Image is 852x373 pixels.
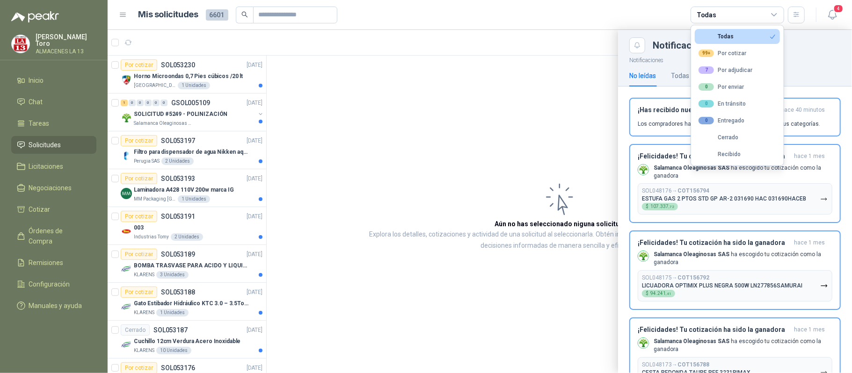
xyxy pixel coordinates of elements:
[638,120,820,128] p: Los compradores han publicado nuevas solicitudes en tus categorías.
[699,83,714,91] div: 0
[699,100,714,108] div: 0
[654,251,729,258] b: Salamanca Oleaginosas SAS
[654,337,832,353] p: ha escogido tu cotización como la ganadora
[642,361,709,368] p: SOL048173 →
[29,226,87,246] span: Órdenes de Compra
[677,274,709,281] b: COT156792
[695,130,780,145] button: Cerrado
[642,290,675,297] div: $
[29,140,61,150] span: Solicitudes
[638,270,832,301] button: SOL048175→COT156792LICUADORA OPTIMIX PLUS NEGRA 500W LN277856SAMURAI$94.241,41
[695,79,780,94] button: 0Por enviar
[138,8,198,22] h1: Mis solicitudes
[794,326,825,334] span: hace 1 mes
[11,254,96,272] a: Remisiones
[629,144,841,223] button: ¡Felicidades! Tu cotización ha sido la ganadorahace 1 mes Company LogoSalamanca Oleaginosas SAS h...
[669,205,674,209] span: ,72
[695,96,780,111] button: 0En tránsito
[11,11,59,22] img: Logo peakr
[11,179,96,197] a: Negociaciones
[11,93,96,111] a: Chat
[781,106,825,114] span: hace 40 minutos
[699,151,741,158] div: Recibido
[629,71,656,81] div: No leídas
[824,7,841,23] button: 4
[695,29,780,44] button: Todas
[638,251,648,261] img: Company Logo
[699,83,744,91] div: Por enviar
[638,106,777,114] h3: ¡Has recibido nuevas solicitudes!
[36,34,96,47] p: [PERSON_NAME] Toro
[29,97,43,107] span: Chat
[29,279,70,289] span: Configuración
[699,50,746,57] div: Por cotizar
[654,338,729,344] b: Salamanca Oleaginosas SAS
[642,195,806,202] p: ESTUFA GAS 2 PTOS STD GP AR-2 031690 HAC 031690HACEB
[11,136,96,154] a: Solicitudes
[654,251,832,266] p: ha escogido tu cotización como la ganadora
[677,361,709,368] b: COT156788
[638,326,790,334] h3: ¡Felicidades! Tu cotización ha sido la ganadora
[695,113,780,128] button: 0Entregado
[241,11,248,18] span: search
[29,258,64,268] span: Remisiones
[11,115,96,132] a: Tareas
[638,338,648,348] img: Company Logo
[654,165,729,171] b: Salamanca Oleaginosas SAS
[695,63,780,78] button: 7Por adjudicar
[699,50,714,57] div: 99+
[833,4,844,13] span: 4
[699,117,744,124] div: Entregado
[11,297,96,315] a: Manuales y ayuda
[29,301,82,311] span: Manuales y ayuda
[642,274,709,281] p: SOL048175 →
[699,134,738,141] div: Cerrado
[697,10,716,20] div: Todas
[677,187,709,194] b: COT156794
[650,204,674,209] span: 107.337
[699,66,752,74] div: Por adjudicar
[642,203,678,210] div: $
[206,9,228,21] span: 6601
[629,98,841,136] button: ¡Has recibido nuevas solicitudes!hace 40 minutos Los compradores han publicado nuevas solicitudes...
[29,204,51,215] span: Cotizar
[695,46,780,61] button: 99+Por cotizar
[638,239,790,247] h3: ¡Felicidades! Tu cotización ha sido la ganadora
[699,100,746,108] div: En tránsito
[618,53,852,65] p: Notificaciones
[695,147,780,162] button: Recibido
[11,222,96,250] a: Órdenes de Compra
[12,35,29,53] img: Company Logo
[36,49,96,54] p: ALMACENES LA 13
[29,118,50,129] span: Tareas
[11,275,96,293] a: Configuración
[629,37,645,53] button: Close
[699,117,714,124] div: 0
[650,291,671,296] span: 94.241
[653,41,841,50] div: Notificaciones
[638,183,832,215] button: SOL048176→COT156794ESTUFA GAS 2 PTOS STD GP AR-2 031690 HAC 031690HACEB$107.337,72
[671,71,689,81] div: Todas
[29,75,44,86] span: Inicio
[11,201,96,218] a: Cotizar
[794,239,825,247] span: hace 1 mes
[629,230,841,310] button: ¡Felicidades! Tu cotización ha sido la ganadorahace 1 mes Company LogoSalamanca Oleaginosas SAS h...
[794,152,825,160] span: hace 1 mes
[638,152,790,160] h3: ¡Felicidades! Tu cotización ha sido la ganadora
[654,164,832,180] p: ha escogido tu cotización como la ganadora
[29,161,64,172] span: Licitaciones
[11,72,96,89] a: Inicio
[642,187,709,194] p: SOL048176 →
[29,183,72,193] span: Negociaciones
[699,66,714,74] div: 7
[699,33,734,40] div: Todas
[11,158,96,175] a: Licitaciones
[666,292,671,296] span: ,41
[642,282,802,289] p: LICUADORA OPTIMIX PLUS NEGRA 500W LN277856SAMURAI
[638,165,648,175] img: Company Logo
